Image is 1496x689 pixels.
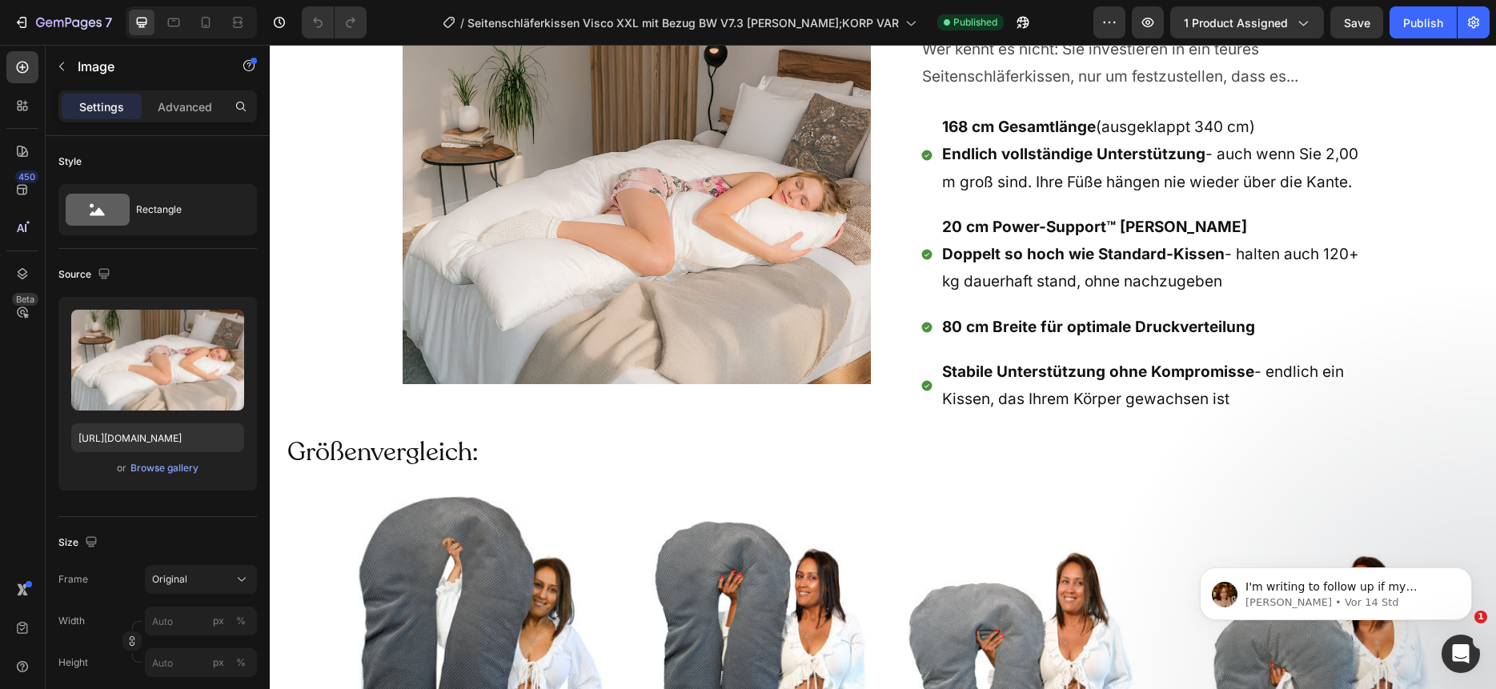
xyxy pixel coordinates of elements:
[672,73,826,91] strong: 168 cm Gesamtlänge
[78,57,214,76] p: Image
[136,191,234,228] div: Rectangle
[953,15,997,30] span: Published
[672,273,985,291] strong: 80 cm Breite für optimale Druckverteilung
[1403,14,1443,31] div: Publish
[16,390,1210,427] h2: Größenvergleich:
[1442,635,1480,673] iframe: Intercom live chat
[672,96,1091,150] p: - auch wenn Sie 2,00 m groß sind. Ihre Füße hängen nie wieder über die Kante.
[236,655,246,670] div: %
[1176,534,1496,646] iframe: Intercom notifications Nachricht
[672,200,955,218] strong: Doppelt so hoch wie Standard-Kissen
[130,460,199,476] button: Browse gallery
[302,6,367,38] div: Undo/Redo
[231,653,251,672] button: px
[130,461,199,475] div: Browse gallery
[6,6,119,38] button: 7
[70,62,276,76] p: Message from Jamie, sent Vor 14 Std
[58,532,101,554] div: Size
[70,46,273,218] span: I'm writing to follow up if my previous messages reached you well and whether there is anything e...
[58,154,82,169] div: Style
[105,13,112,32] p: 7
[270,45,1496,689] iframe: Design area
[1330,6,1383,38] button: Save
[213,614,224,628] div: px
[1344,16,1370,30] span: Save
[467,14,899,31] span: Seitenschläferkissen Visco XXL mit Bezug BW V7.3 [PERSON_NAME];KORP VAR
[672,69,1091,96] p: (ausgeklappt 340 cm)
[79,98,124,115] p: Settings
[145,648,257,677] input: px%
[58,264,114,286] div: Source
[672,314,1091,368] p: - endlich ein Kissen, das Ihrem Körper gewachsen ist
[231,611,251,631] button: px
[145,607,257,635] input: px%
[58,655,88,670] label: Height
[145,565,257,594] button: Original
[71,310,244,411] img: preview-image
[152,572,187,587] span: Original
[209,653,228,672] button: %
[236,614,246,628] div: %
[209,611,228,631] button: %
[58,614,85,628] label: Width
[460,14,464,31] span: /
[1390,6,1457,38] button: Publish
[672,173,977,191] strong: 20 cm Power-Support™ [PERSON_NAME]
[158,98,212,115] p: Advanced
[672,100,936,118] strong: Endlich vollständige Unterstützung
[672,318,985,336] strong: Stabile Unterstützung ohne Kompromisse
[12,293,38,306] div: Beta
[71,423,244,452] input: https://example.com/image.jpg
[1184,14,1288,31] span: 1 product assigned
[58,572,88,587] label: Frame
[1170,6,1324,38] button: 1 product assigned
[117,459,126,478] span: or
[15,170,38,183] div: 450
[213,655,224,670] div: px
[672,196,1091,250] p: - halten auch 120+ kg dauerhaft stand, ohne nachzugeben
[1474,611,1487,623] span: 1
